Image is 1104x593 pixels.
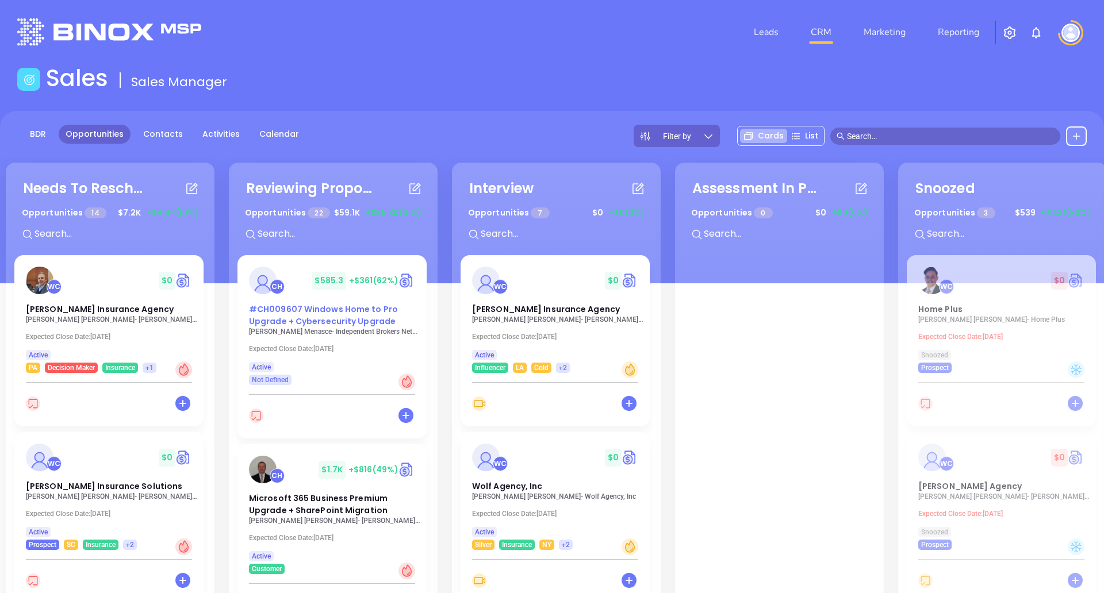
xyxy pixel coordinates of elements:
p: Luis Lleshi - Home Plus [918,315,1091,324]
span: $ 59.1K [331,204,363,222]
a: Contacts [136,125,190,144]
div: Walter Contreras [939,456,954,471]
div: profileWalter Contreras$0Circle dollarHome Plus[PERSON_NAME] [PERSON_NAME]- Home PlusExpected Clo... [907,255,1098,432]
a: Calendar [252,125,306,144]
img: Wolf Agency, Inc [472,444,500,471]
p: Opportunities [914,202,995,224]
div: Warm [622,538,638,555]
span: Silver [475,538,492,551]
span: $ 0 [812,204,829,222]
div: Reviewing ProposalOpportunities 22$59.1K+$35.8K(61%) [237,171,429,255]
p: Connie Caputo - Wolf Agency, Inc [472,492,645,500]
span: Cards [758,130,784,142]
input: Search... [703,226,875,241]
a: Activities [195,125,247,144]
a: profileCarla Humber$1.7K+$816(49%)Circle dollarMicrosoft 365 Business Premium Upgrade + SharePoin... [237,444,427,574]
img: Harlan Insurance Agency [472,267,500,294]
span: Insurance [105,361,135,374]
span: Sales Manager [131,73,227,91]
a: profileWalter Contreras$0Circle dollar[PERSON_NAME] Agency[PERSON_NAME] [PERSON_NAME]- [PERSON_NA... [907,432,1096,550]
img: Microsoft 365 Business Premium Upgrade + SharePoint Migration [249,456,277,483]
span: $ 0 [605,449,622,467]
div: Hot [398,373,415,390]
a: profileWalter Contreras$0Circle dollar[PERSON_NAME] Insurance Solutions[PERSON_NAME] [PERSON_NAME... [14,432,204,550]
div: Carla Humber [270,468,285,483]
img: Quote [622,449,638,466]
span: Active [29,526,48,538]
a: profileWalter Contreras$0Circle dollar[PERSON_NAME] Insurance Agency[PERSON_NAME] [PERSON_NAME]- ... [14,255,204,373]
img: Quote [1068,449,1084,466]
span: +$0 (0%) [609,207,645,219]
img: #CH009607 Windows Home to Pro Upgrade + Cybersecurity Upgrade [249,267,277,294]
img: Meagher Insurance Agency [26,267,53,294]
div: Snoozed [915,178,975,199]
span: Gold [534,361,549,374]
div: SnoozedOpportunities 3$539+$431(80%) [907,171,1098,255]
p: Expected Close Date: [DATE] [249,534,421,542]
span: +2 [126,538,134,551]
span: $ 0 [159,449,175,467]
img: Quote [175,449,192,466]
a: Leads [749,21,783,44]
p: Opportunities [22,202,106,224]
p: Expected Close Date: [DATE] [26,333,198,341]
div: Needs To RescheduleOpportunities 14$7.2K+$4.4K(61%) [14,171,206,255]
span: Prospect [29,538,56,551]
span: +$4.4K (61%) [147,207,198,219]
span: +2 [559,361,567,374]
a: BDR [23,125,53,144]
span: +1 [145,361,154,374]
span: Home Plus [918,303,963,315]
div: Hot [398,563,415,579]
div: Walter Contreras [939,279,954,294]
p: Expected Close Date: [DATE] [472,510,645,518]
span: SC [67,538,75,551]
a: CRM [806,21,836,44]
img: Quote [622,272,638,289]
span: $ 0 [159,272,175,290]
span: Customer [252,563,282,575]
div: Hot [175,361,192,378]
span: +$0 (0%) [832,207,868,219]
span: Active [252,361,271,373]
span: Harlan Insurance Agency [472,303,620,315]
img: Quote [398,461,415,478]
span: 22 [308,207,329,218]
span: $ 7.2K [115,204,144,222]
div: Interview [469,178,534,199]
div: Cold [1068,538,1084,555]
span: Filter by [663,132,691,140]
a: Opportunities [59,125,131,144]
span: NY [542,538,551,551]
span: Influencer [475,361,505,374]
img: Quote [1068,272,1084,289]
span: Active [29,349,48,361]
span: Davenport Insurance Solutions [26,480,182,492]
span: search [837,132,845,140]
span: Decision Maker [48,361,95,374]
input: Search... [256,226,429,241]
span: Meagher Insurance Agency [26,303,174,315]
span: Snoozed [921,526,948,538]
input: Search… [847,130,1054,143]
p: Wayne Vitale - Vitale Agency [918,492,1091,500]
a: Marketing [859,21,910,44]
img: user [1061,24,1080,42]
p: George Menasce - Independent Brokers Network, INC [249,328,421,336]
p: Expected Close Date: [DATE] [918,333,1091,341]
img: Quote [175,272,192,289]
div: profileCarla Humber$585.3+$361(62%)Circle dollar#CH009607 Windows Home to Pro Upgrade + Cybersecu... [237,255,429,444]
div: Walter Contreras [493,279,508,294]
img: logo [17,18,201,45]
span: +$816 (49%) [348,464,398,475]
a: Reporting [933,21,984,44]
span: +$35.8K (61%) [366,207,421,219]
div: Assessment In Progress [692,178,819,199]
div: Walter Contreras [47,456,62,471]
div: profileWalter Contreras$0Circle dollar[PERSON_NAME] Insurance Agency[PERSON_NAME] [PERSON_NAME]- ... [14,255,206,432]
p: Opportunities [691,202,773,224]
